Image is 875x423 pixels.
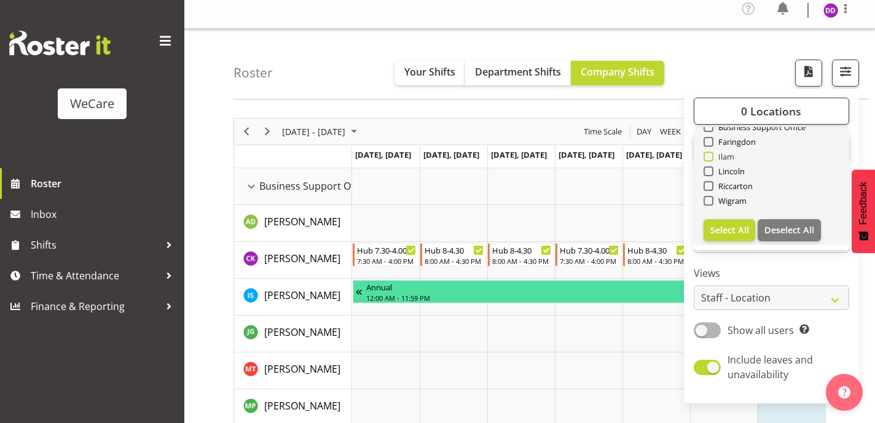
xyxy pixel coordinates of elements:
[70,95,114,113] div: WeCare
[234,242,352,279] td: Chloe Kim resource
[658,124,683,139] button: Timeline Week
[559,149,614,160] span: [DATE], [DATE]
[357,256,416,266] div: 7:30 AM - 4:00 PM
[264,362,340,376] span: [PERSON_NAME]
[234,205,352,242] td: Aleea Devenport resource
[264,325,340,339] span: [PERSON_NAME]
[264,214,340,229] a: [PERSON_NAME]
[852,169,875,253] button: Feedback - Show survey
[491,149,547,160] span: [DATE], [DATE]
[758,219,821,241] button: Deselect All
[694,266,849,281] label: Views
[713,181,753,191] span: Riccarton
[627,256,686,266] div: 8:00 AM - 4:30 PM
[264,288,340,303] a: [PERSON_NAME]
[795,60,822,87] button: Download a PDF of the roster according to the set date range.
[366,293,800,303] div: 12:00 AM - 11:59 PM
[234,352,352,389] td: Michelle Thomas resource
[425,244,484,256] div: Hub 8-4.30
[404,65,455,79] span: Your Shifts
[31,297,160,316] span: Finance & Reporting
[823,3,838,18] img: demi-dumitrean10946.jpg
[9,31,111,55] img: Rosterit website logo
[355,149,411,160] span: [DATE], [DATE]
[394,61,465,85] button: Your Shifts
[264,289,340,302] span: [PERSON_NAME]
[264,362,340,376] a: [PERSON_NAME]
[465,61,571,85] button: Department Shifts
[492,256,551,266] div: 8:00 AM - 4:30 PM
[764,224,814,236] span: Deselect All
[571,61,664,85] button: Company Shifts
[280,124,363,139] button: August 25 - 31, 2025
[627,244,686,256] div: Hub 8-4.30
[357,244,416,256] div: Hub 7.30-4.00
[420,243,487,266] div: Chloe Kim"s event - Hub 8-4.30 Begin From Tuesday, August 26, 2025 at 8:00:00 AM GMT+12:00 Ends A...
[713,196,747,206] span: Wigram
[555,243,622,266] div: Chloe Kim"s event - Hub 7.30-4.00 Begin From Thursday, August 28, 2025 at 7:30:00 AM GMT+12:00 En...
[560,244,619,256] div: Hub 7.30-4.00
[581,65,654,79] span: Company Shifts
[713,122,806,132] span: Business Support Office
[233,66,273,80] h4: Roster
[635,124,653,139] span: Day
[704,219,756,241] button: Select All
[713,137,756,147] span: Faringdon
[560,256,619,266] div: 7:30 AM - 4:00 PM
[353,280,825,303] div: Isabel Simcox"s event - Annual Begin From Friday, August 22, 2025 at 12:00:00 AM GMT+12:00 Ends A...
[264,325,340,340] a: [PERSON_NAME]
[366,281,800,293] div: Annual
[264,251,340,266] a: [PERSON_NAME]
[234,168,352,205] td: Business Support Office resource
[626,149,682,160] span: [DATE], [DATE]
[713,166,745,176] span: Lincoln
[635,124,654,139] button: Timeline Day
[259,179,371,193] span: Business Support Office
[264,215,340,228] span: [PERSON_NAME]
[728,324,794,337] span: Show all users
[583,124,623,139] span: Time Scale
[728,353,813,381] span: Include leaves and unavailability
[832,60,859,87] button: Filter Shifts
[31,266,160,285] span: Time & Attendance
[238,124,255,139] button: Previous
[713,152,735,161] span: Ilam
[281,124,347,139] span: [DATE] - [DATE]
[475,65,561,79] span: Department Shifts
[234,279,352,316] td: Isabel Simcox resource
[264,398,340,413] a: [PERSON_NAME]
[858,182,869,225] span: Feedback
[353,243,419,266] div: Chloe Kim"s event - Hub 7.30-4.00 Begin From Monday, August 25, 2025 at 7:30:00 AM GMT+12:00 Ends...
[31,205,178,223] span: Inbox
[488,243,554,266] div: Chloe Kim"s event - Hub 8-4.30 Begin From Wednesday, August 27, 2025 at 8:00:00 AM GMT+12:00 Ends...
[31,236,160,254] span: Shifts
[582,124,624,139] button: Time Scale
[234,316,352,352] td: Janine Grundler resource
[257,118,278,144] div: Next
[31,174,178,193] span: Roster
[838,386,850,398] img: help-xxl-2.png
[423,149,479,160] span: [DATE], [DATE]
[236,118,257,144] div: Previous
[741,104,801,118] span: 0 Locations
[659,124,682,139] span: Week
[710,224,749,236] span: Select All
[264,252,340,265] span: [PERSON_NAME]
[623,243,689,266] div: Chloe Kim"s event - Hub 8-4.30 Begin From Friday, August 29, 2025 at 8:00:00 AM GMT+12:00 Ends At...
[492,244,551,256] div: Hub 8-4.30
[694,98,849,125] button: 0 Locations
[425,256,484,266] div: 8:00 AM - 4:30 PM
[259,124,276,139] button: Next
